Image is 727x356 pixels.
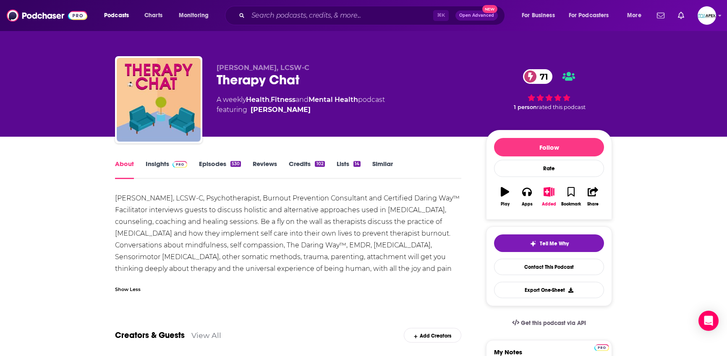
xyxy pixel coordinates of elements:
button: Apps [516,182,538,212]
span: and [296,96,309,104]
a: Pro website [594,343,609,351]
span: Logged in as Apex [698,6,716,25]
span: 1 person [514,104,537,110]
button: tell me why sparkleTell Me Why [494,234,604,252]
img: User Profile [698,6,716,25]
span: Get this podcast via API [521,320,586,327]
a: InsightsPodchaser Pro [146,160,187,179]
img: Therapy Chat [117,58,201,142]
a: Laura Reagan [251,105,311,115]
input: Search podcasts, credits, & more... [248,9,433,22]
button: open menu [563,9,621,22]
img: Podchaser Pro [173,161,187,168]
button: Share [582,182,604,212]
a: Fitness [271,96,296,104]
span: Podcasts [104,10,129,21]
div: Open Intercom Messenger [698,311,719,331]
span: Tell Me Why [540,240,569,247]
div: A weekly podcast [217,95,385,115]
span: ⌘ K [433,10,449,21]
span: Open Advanced [459,13,494,18]
span: , [269,96,271,104]
div: 71 1 personrated this podcast [486,64,612,116]
span: For Business [522,10,555,21]
span: [PERSON_NAME], LCSW-C [217,64,309,72]
button: Play [494,182,516,212]
a: View All [191,331,221,340]
button: Follow [494,138,604,156]
div: Play [501,202,510,207]
a: Lists14 [337,160,361,179]
div: Apps [522,202,533,207]
div: Share [587,202,599,207]
button: Bookmark [560,182,582,212]
button: open menu [173,9,220,22]
img: Podchaser Pro [594,344,609,351]
span: New [482,5,497,13]
button: Added [538,182,560,212]
span: featuring [217,105,385,115]
a: Health [246,96,269,104]
span: Charts [144,10,162,21]
div: [PERSON_NAME], LCSW-C, Psychotherapist, Burnout Prevention Consultant and Certified Daring Way™ F... [115,192,461,286]
div: 14 [353,161,361,167]
span: 71 [531,69,552,84]
div: Rate [494,160,604,177]
a: Contact This Podcast [494,259,604,275]
button: open menu [516,9,565,22]
a: Creators & Guests [115,330,185,340]
img: Podchaser - Follow, Share and Rate Podcasts [7,8,87,23]
button: open menu [621,9,652,22]
a: Similar [372,160,393,179]
span: For Podcasters [569,10,609,21]
div: Add Creators [404,328,461,343]
a: Show notifications dropdown [675,8,688,23]
div: Bookmark [561,202,581,207]
button: Show profile menu [698,6,716,25]
button: open menu [98,9,140,22]
div: Added [542,202,556,207]
button: Export One-Sheet [494,282,604,298]
span: More [627,10,641,21]
a: Credits102 [289,160,324,179]
a: 71 [523,69,552,84]
div: Search podcasts, credits, & more... [233,6,513,25]
div: 102 [315,161,324,167]
a: Charts [139,9,167,22]
button: Open AdvancedNew [455,10,498,21]
a: Reviews [253,160,277,179]
div: 530 [230,161,241,167]
a: Show notifications dropdown [654,8,668,23]
a: Mental Health [309,96,358,104]
a: About [115,160,134,179]
img: tell me why sparkle [530,240,536,247]
span: Monitoring [179,10,209,21]
span: rated this podcast [537,104,586,110]
a: Episodes530 [199,160,241,179]
a: Get this podcast via API [505,313,593,333]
